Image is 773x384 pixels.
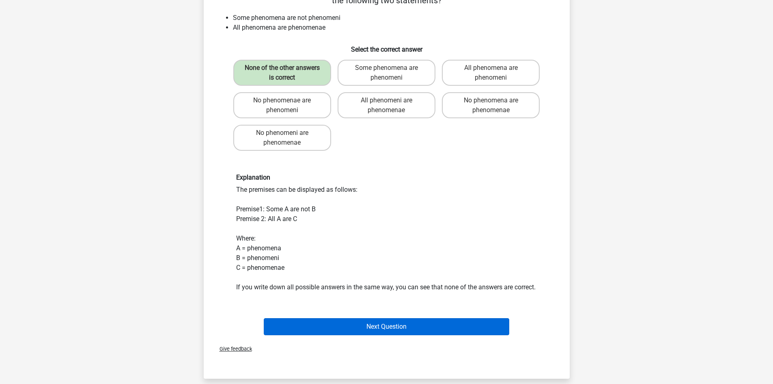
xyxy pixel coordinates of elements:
label: All phenomena are phenomeni [442,60,540,86]
label: None of the other answers is correct [233,60,331,86]
label: No phenomeni are phenomenae [233,125,331,151]
label: No phenomenae are phenomeni [233,92,331,118]
li: Some phenomena are not phenomeni [233,13,557,23]
h6: Explanation [236,174,537,181]
li: All phenomena are phenomenae [233,23,557,33]
div: The premises can be displayed as follows: Premise1: Some A are not B Premise 2: All A are C Where... [230,174,543,292]
label: No phenomena are phenomenae [442,92,540,118]
h6: Select the correct answer [217,39,557,53]
span: Give feedback [213,346,252,352]
label: Some phenomena are phenomeni [338,60,435,86]
label: All phenomeni are phenomenae [338,92,435,118]
button: Next Question [264,318,509,335]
